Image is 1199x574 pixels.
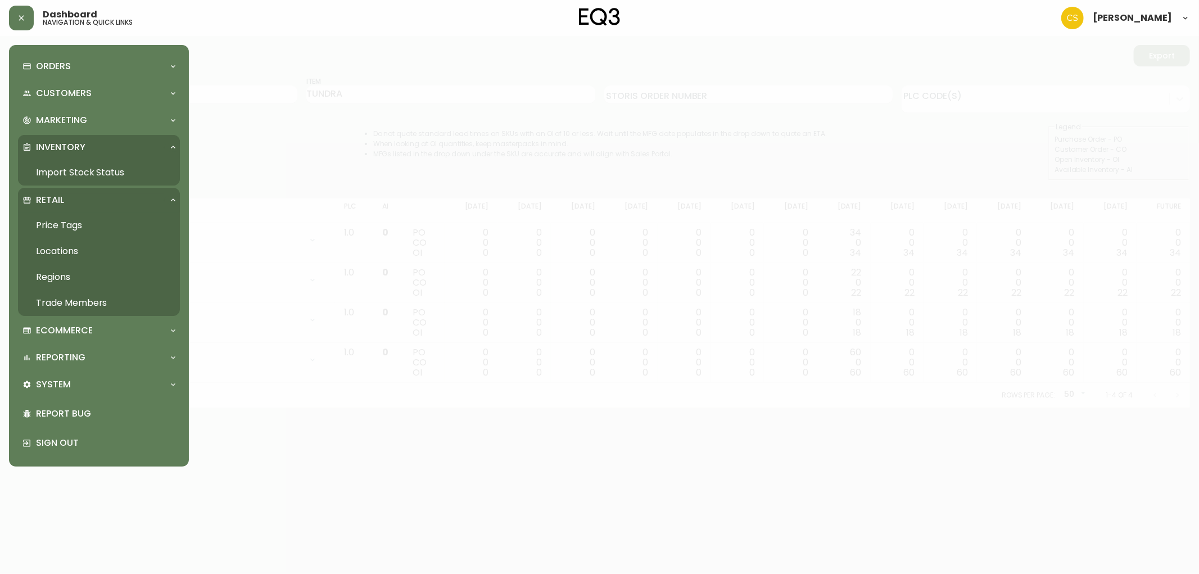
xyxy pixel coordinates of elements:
div: System [18,372,180,397]
img: logo [579,8,621,26]
a: Regions [18,264,180,290]
p: Ecommerce [36,324,93,337]
p: Marketing [36,114,87,126]
p: Reporting [36,351,85,364]
span: [PERSON_NAME] [1093,13,1172,22]
div: Customers [18,81,180,106]
div: Marketing [18,108,180,133]
span: Dashboard [43,10,97,19]
div: Ecommerce [18,318,180,343]
a: Price Tags [18,213,180,238]
div: Sign Out [18,428,180,458]
p: Customers [36,87,92,100]
div: Inventory [18,135,180,160]
a: Locations [18,238,180,264]
h5: navigation & quick links [43,19,133,26]
p: Inventory [36,141,85,153]
p: Report Bug [36,408,175,420]
p: System [36,378,71,391]
img: 996bfd46d64b78802a67b62ffe4c27a2 [1061,7,1084,29]
a: Trade Members [18,290,180,316]
div: Orders [18,54,180,79]
p: Orders [36,60,71,73]
p: Sign Out [36,437,175,449]
div: Reporting [18,345,180,370]
div: Report Bug [18,399,180,428]
p: Retail [36,194,64,206]
a: Import Stock Status [18,160,180,186]
div: Retail [18,188,180,213]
